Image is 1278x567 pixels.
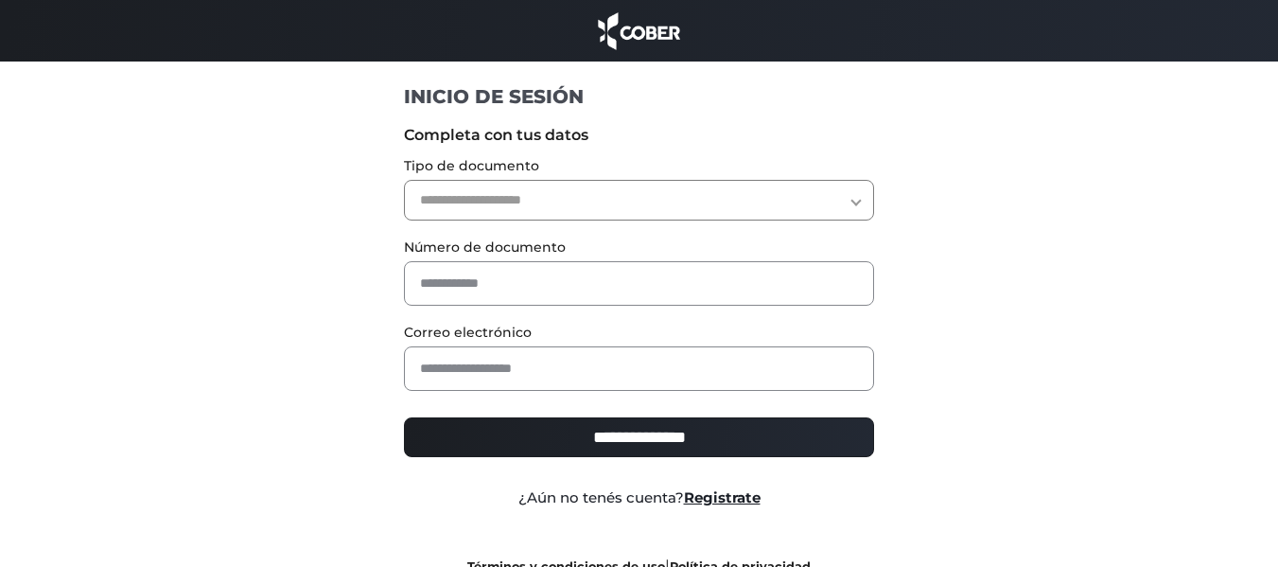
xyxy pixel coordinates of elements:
[404,323,874,343] label: Correo electrónico
[684,488,761,506] a: Registrate
[404,84,874,109] h1: INICIO DE SESIÓN
[390,487,888,509] div: ¿Aún no tenés cuenta?
[404,156,874,176] label: Tipo de documento
[404,238,874,257] label: Número de documento
[593,9,686,52] img: cober_marca.png
[404,124,874,147] label: Completa con tus datos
